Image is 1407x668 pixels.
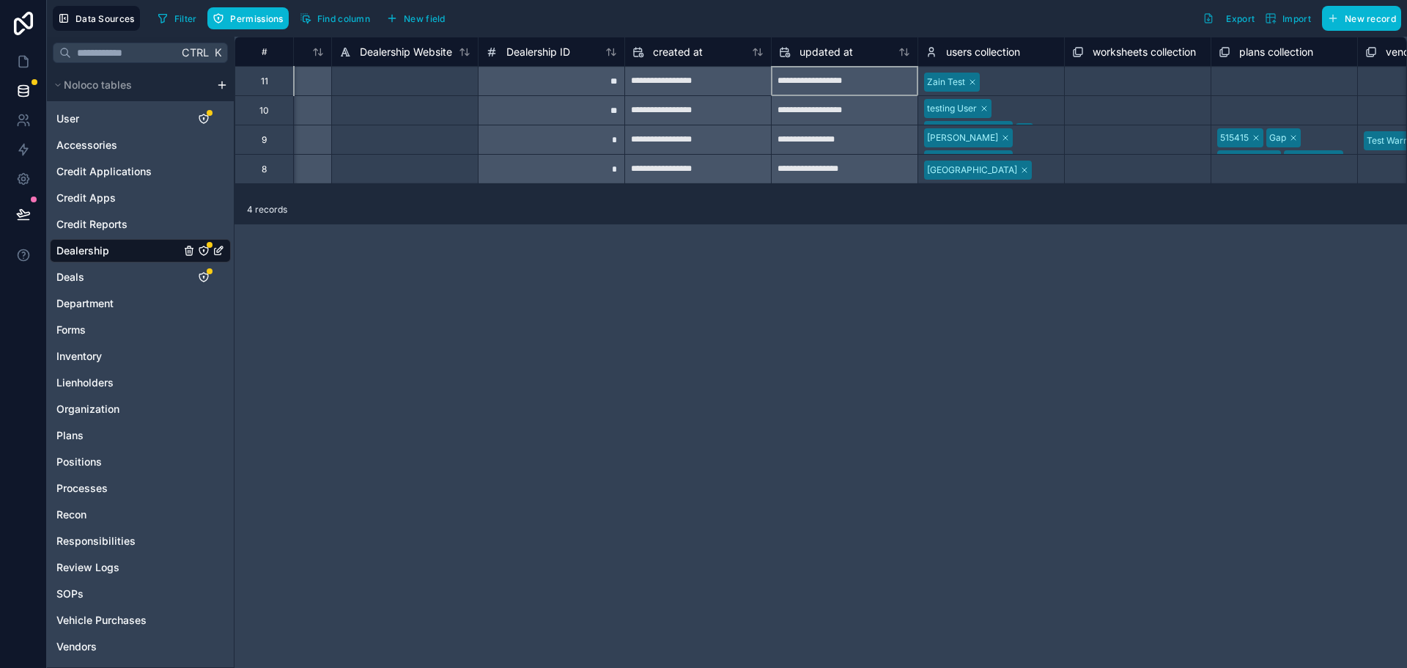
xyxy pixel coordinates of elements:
[927,131,998,144] div: [PERSON_NAME]
[1345,13,1396,24] span: New record
[799,45,853,59] span: updated at
[1220,131,1249,144] div: 515415
[381,7,451,29] button: New field
[1260,6,1316,31] button: Import
[1239,45,1313,59] span: plans collection
[259,105,269,117] div: 10
[653,45,703,59] span: created at
[1220,153,1266,166] div: reck2966...
[946,45,1020,59] span: users collection
[207,7,294,29] a: Permissions
[927,124,998,137] div: [PERSON_NAME]
[75,13,135,24] span: Data Sources
[261,76,268,87] div: 11
[295,7,375,29] button: Find column
[180,43,210,62] span: Ctrl
[927,153,998,166] div: [PERSON_NAME]
[1093,45,1196,59] span: worksheets collection
[927,164,1017,177] div: [GEOGRAPHIC_DATA]
[1322,6,1401,31] button: New record
[1316,6,1401,31] a: New record
[247,204,287,216] span: 4 records
[174,13,197,24] span: Filter
[1287,153,1329,166] div: rec6bin1...
[1197,6,1260,31] button: Export
[1269,131,1286,144] div: Gap
[1282,13,1311,24] span: Import
[317,13,370,24] span: Find column
[213,48,223,58] span: K
[506,45,570,59] span: Dealership ID
[230,13,283,24] span: Permissions
[404,13,446,24] span: New field
[246,46,282,57] div: #
[262,164,267,175] div: 8
[53,6,140,31] button: Data Sources
[152,7,202,29] button: Filter
[207,7,288,29] button: Permissions
[927,102,977,115] div: testing User
[1226,13,1255,24] span: Export
[360,45,452,59] span: Dealership Website
[262,134,267,146] div: 9
[927,76,965,89] div: Zain Test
